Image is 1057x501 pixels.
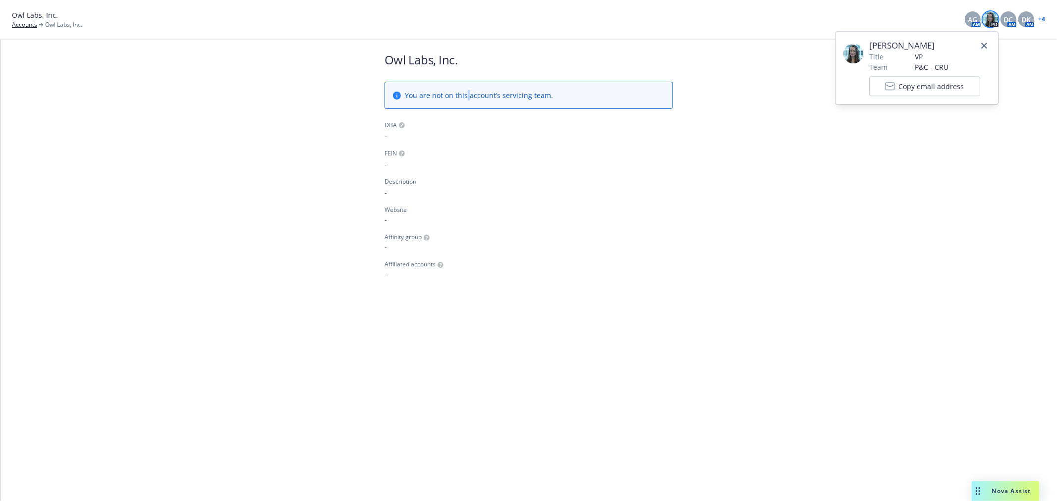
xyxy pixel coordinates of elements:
[45,20,82,29] span: Owl Labs, Inc.
[405,90,553,100] span: You are not on this account’s servicing team.
[972,481,984,501] div: Drag to move
[968,14,978,25] span: AG
[385,149,397,158] div: FEIN
[385,214,673,225] div: -
[1004,14,1013,25] span: DC
[915,62,980,72] span: P&C - CRU
[1038,16,1045,22] a: + 4
[869,51,884,62] span: Title
[385,233,422,242] span: Affinity group
[385,260,436,269] span: Affiliated accounts
[12,20,37,29] a: Accounts
[972,481,1039,501] button: Nova Assist
[843,44,863,63] img: employee photo
[869,40,980,51] span: [PERSON_NAME]
[385,187,673,198] span: -
[385,51,673,68] h1: Owl Labs, Inc.
[385,205,673,214] div: Website
[385,159,673,169] span: -
[12,10,58,20] span: Owl Labs, Inc.
[915,51,980,62] span: VP
[983,11,999,27] img: photo
[385,269,673,279] span: -
[978,40,990,51] a: close
[385,242,673,252] span: -
[385,131,673,141] span: -
[385,121,397,130] div: DBA
[869,76,980,96] button: Copy email address
[1022,14,1031,25] span: DK
[869,62,888,72] span: Team
[898,81,964,92] span: Copy email address
[385,177,416,186] div: Description
[992,487,1031,495] span: Nova Assist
